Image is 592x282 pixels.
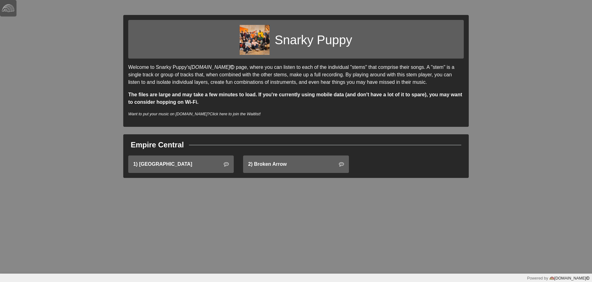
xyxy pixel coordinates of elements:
[209,112,261,116] a: Click here to join the Waitlist!
[275,32,352,47] h1: Snarky Puppy
[527,275,590,281] div: Powered by
[128,92,462,105] strong: The files are large and may take a few minutes to load. If you're currently using mobile data (an...
[128,112,261,116] i: Want to put your music on [DOMAIN_NAME]?
[240,25,270,55] img: b0ce2f957c79ba83289fe34b867a9dd4feee80d7bacaab490a73b75327e063d4.jpg
[243,155,349,173] a: 2) Broken Arrow
[2,2,14,14] img: logo-white-4c48a5e4bebecaebe01ca5a9d34031cfd3d4ef9ae749242e8c4bf12ef99f53e8.png
[128,64,464,86] p: Welcome to Snarky Puppy's page, where you can listen to each of the individual "stems" that compr...
[548,276,590,280] a: [DOMAIN_NAME]
[128,155,234,173] a: 1) [GEOGRAPHIC_DATA]
[190,65,236,70] a: [DOMAIN_NAME]
[131,139,184,151] div: Empire Central
[549,276,554,281] img: logo-color-e1b8fa5219d03fcd66317c3d3cfaab08a3c62fe3c3b9b34d55d8365b78b1766b.png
